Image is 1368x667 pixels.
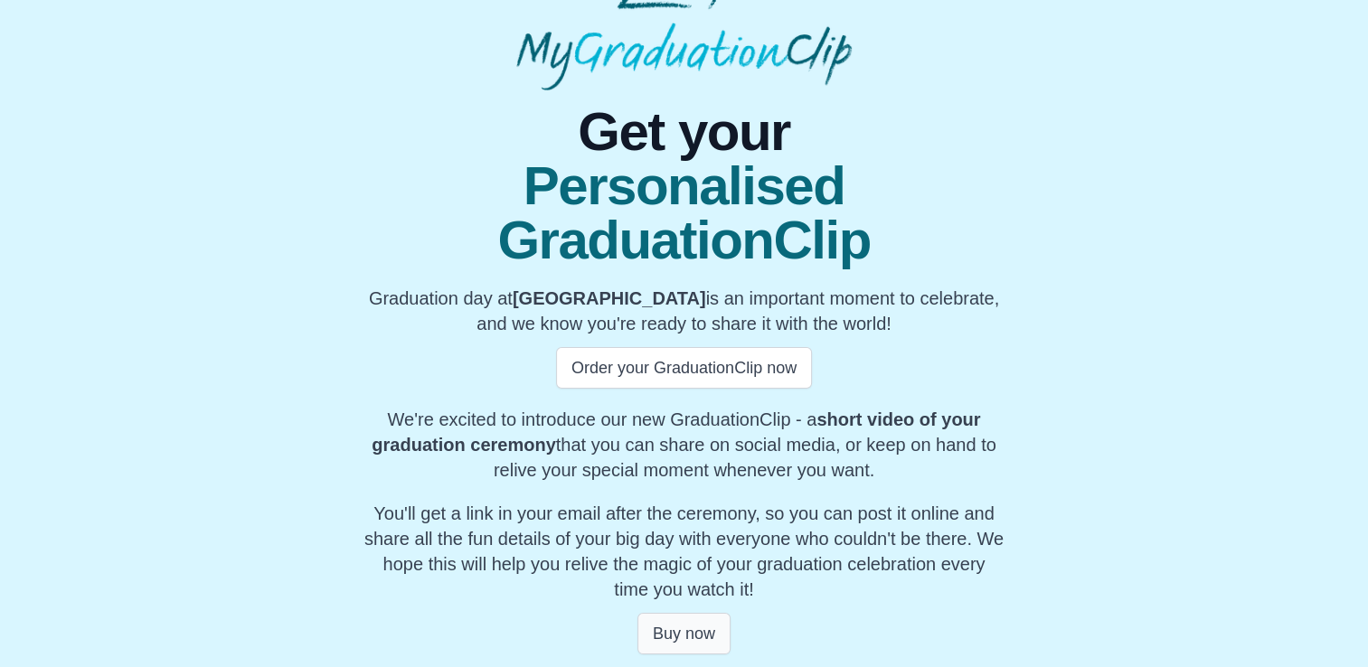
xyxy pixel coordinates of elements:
button: Order your GraduationClip now [556,347,812,389]
p: Graduation day at is an important moment to celebrate, and we know you're ready to share it with ... [363,286,1005,336]
p: You'll get a link in your email after the ceremony, so you can post it online and share all the f... [363,501,1005,602]
b: [GEOGRAPHIC_DATA] [513,288,706,308]
button: Buy now [637,613,731,654]
span: Get your [363,105,1005,159]
p: We're excited to introduce our new GraduationClip - a that you can share on social media, or keep... [363,407,1005,483]
span: Personalised GraduationClip [363,159,1005,268]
